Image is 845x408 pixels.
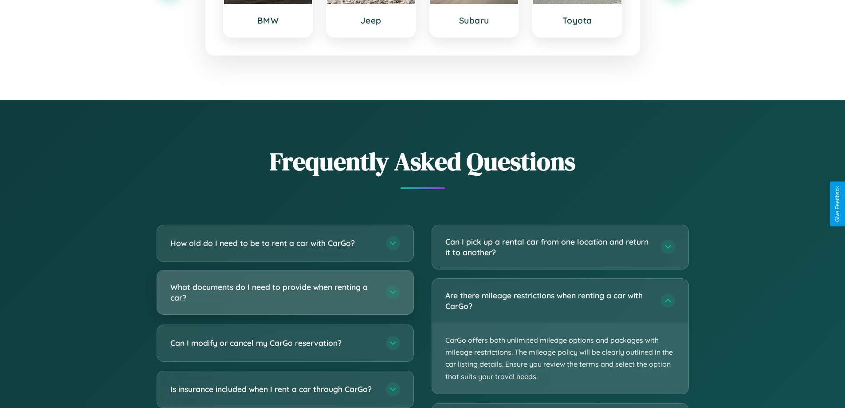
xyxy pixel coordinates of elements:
h3: Is insurance included when I rent a car through CarGo? [170,384,377,395]
h2: Frequently Asked Questions [157,144,689,178]
h3: Are there mileage restrictions when renting a car with CarGo? [445,290,652,312]
h3: Subaru [439,15,510,26]
h3: Jeep [336,15,406,26]
h3: BMW [233,15,303,26]
div: Give Feedback [834,186,841,222]
h3: Can I modify or cancel my CarGo reservation? [170,337,377,349]
h3: Can I pick up a rental car from one location and return it to another? [445,236,652,258]
p: CarGo offers both unlimited mileage options and packages with mileage restrictions. The mileage p... [432,323,688,394]
h3: Toyota [542,15,613,26]
h3: What documents do I need to provide when renting a car? [170,281,377,303]
h3: How old do I need to be to rent a car with CarGo? [170,238,377,249]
